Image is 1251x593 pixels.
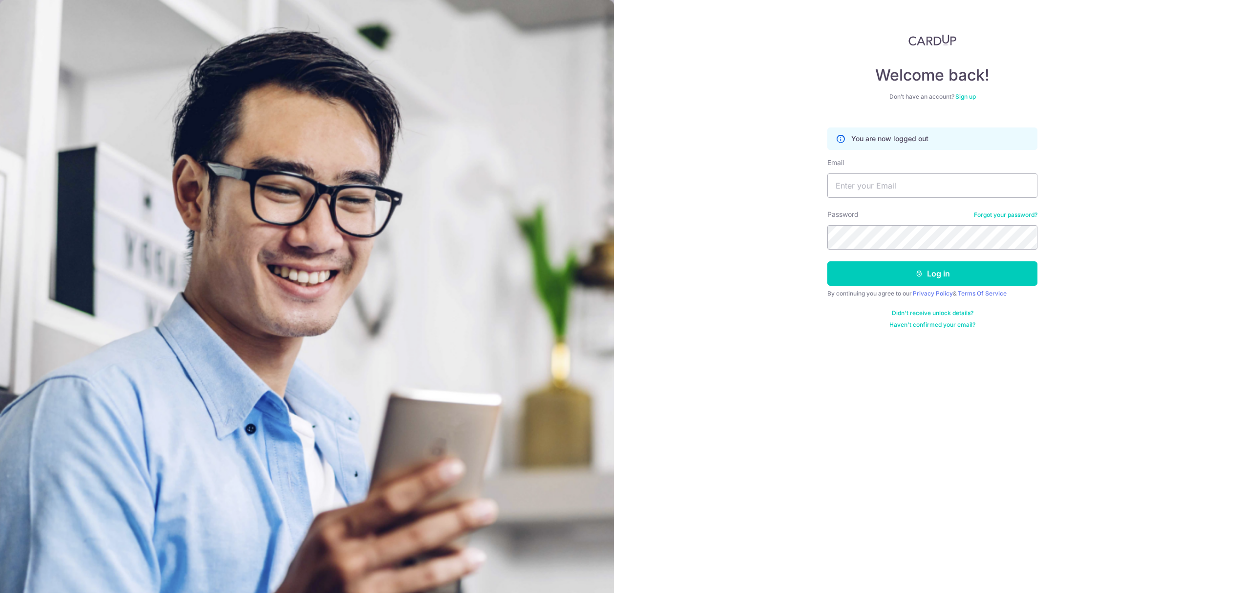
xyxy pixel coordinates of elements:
a: Forgot your password? [974,211,1037,219]
a: Didn't receive unlock details? [892,309,973,317]
a: Terms Of Service [958,290,1007,297]
div: Don’t have an account? [827,93,1037,101]
a: Privacy Policy [913,290,953,297]
label: Password [827,210,859,219]
a: Sign up [955,93,976,100]
button: Log in [827,261,1037,286]
img: CardUp Logo [908,34,956,46]
p: You are now logged out [851,134,928,144]
label: Email [827,158,844,168]
div: By continuing you agree to our & [827,290,1037,297]
input: Enter your Email [827,173,1037,198]
a: Haven't confirmed your email? [889,321,975,329]
h4: Welcome back! [827,65,1037,85]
